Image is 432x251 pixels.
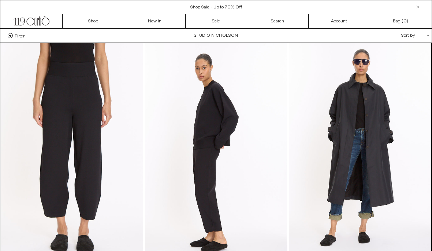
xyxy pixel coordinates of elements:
a: Account [309,14,370,28]
span: Filter [15,33,25,38]
a: New In [124,14,186,28]
span: ) [403,18,408,25]
div: Sort by [358,29,424,43]
a: Sale [186,14,247,28]
a: Bag () [370,14,432,28]
a: Shop [63,14,124,28]
a: Search [247,14,309,28]
span: 0 [403,18,406,24]
a: Shop Sale - Up to 70% Off [190,4,242,10]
